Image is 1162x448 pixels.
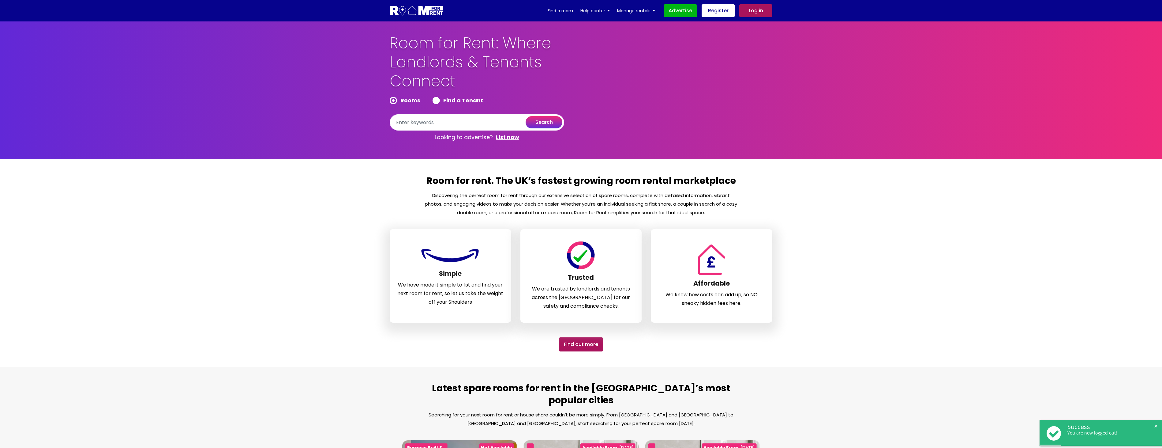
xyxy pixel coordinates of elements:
[580,6,610,15] a: Help center
[424,191,738,217] p: Discovering the perfect room for rent through our extensive selection of spare rooms, complete wi...
[658,290,765,308] p: We know how costs can add up, so NO sneaky hidden fees here.
[397,281,504,306] p: We have made it simple to list and find your next room for rent, so let us take the weight off yo...
[424,382,738,411] h2: Latest spare rooms for rent in the [GEOGRAPHIC_DATA]’s most popular cities
[397,270,504,281] h3: Simple
[702,4,735,17] a: Register
[658,279,765,290] h3: Affordable
[528,285,634,310] p: We are trusted by landlords and tenants across the [GEOGRAPHIC_DATA] for our safety and complianc...
[390,97,420,104] label: Rooms
[390,5,444,17] img: Logo for Room for Rent, featuring a welcoming design with a house icon and modern typography
[739,4,772,17] a: Log in
[664,4,697,17] a: Advertise
[496,134,519,141] a: List now
[548,6,573,15] a: Find a room
[390,34,595,97] h1: Room for Rent: Where Landlords & Tenants Connect
[424,175,738,191] h2: Room for rent. The UK’s fastest growing room rental marketplace
[528,274,634,285] h3: Trusted
[433,97,483,104] label: Find a Tenant
[390,114,564,131] input: Enter keywords
[1153,423,1159,429] span: ×
[695,244,728,275] img: Room For Rent
[420,246,481,265] img: Room For Rent
[1067,431,1156,436] div: You are now logged out!
[617,6,655,15] a: Manage rentals
[390,131,564,144] p: Looking to advertise?
[1067,423,1156,431] div: Success
[566,241,596,269] img: Room For Rent
[424,411,738,428] p: Searching for your next room for rent or house share couldn’t be more simply. From [GEOGRAPHIC_DA...
[559,337,603,351] a: Find out More
[526,116,562,128] button: search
